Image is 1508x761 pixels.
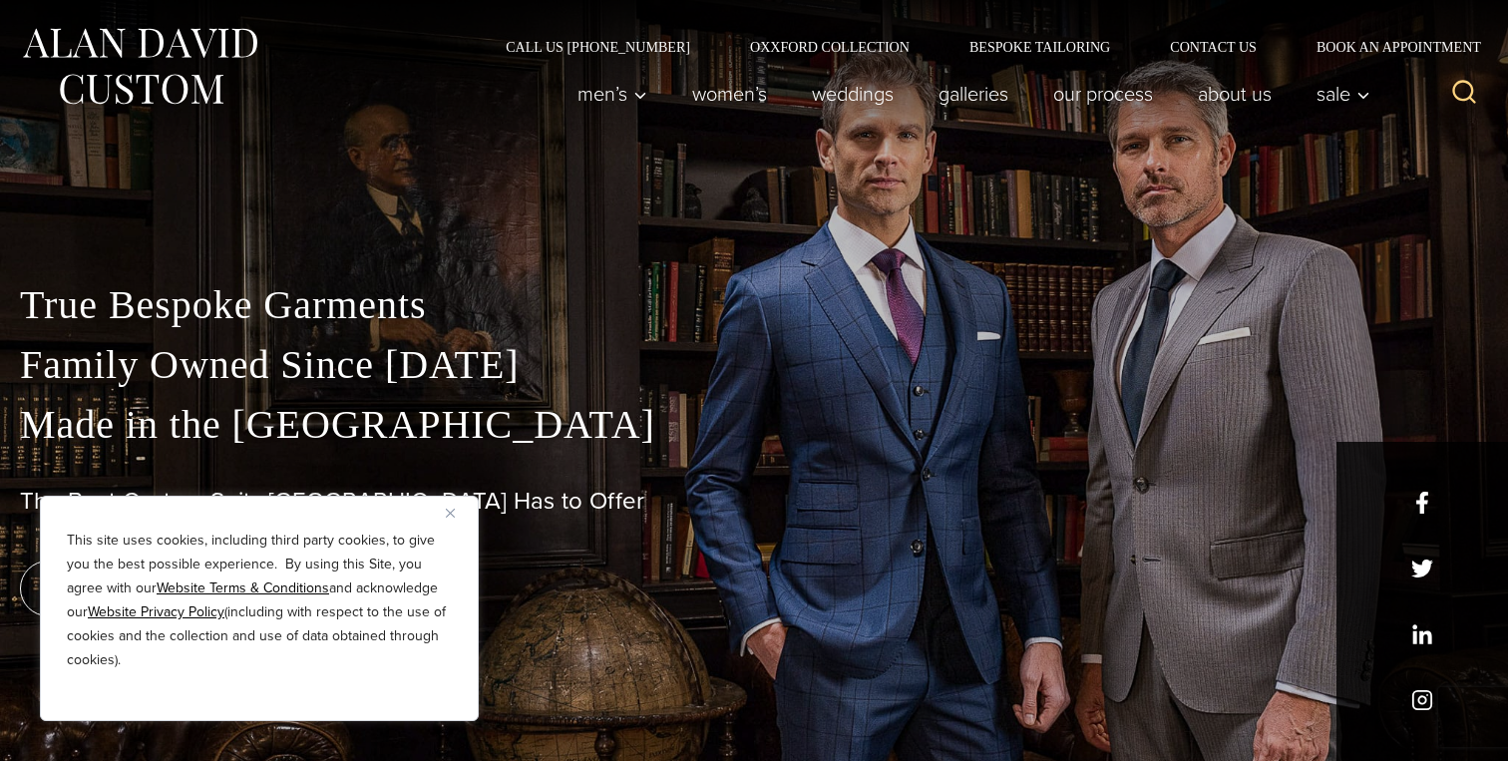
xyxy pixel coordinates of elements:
nav: Secondary Navigation [476,40,1488,54]
a: book an appointment [20,561,299,616]
a: Our Process [1031,74,1176,114]
button: Close [446,501,470,525]
span: Men’s [577,84,647,104]
nav: Primary Navigation [556,74,1381,114]
a: weddings [790,74,917,114]
span: Sale [1317,84,1370,104]
p: True Bespoke Garments Family Owned Since [DATE] Made in the [GEOGRAPHIC_DATA] [20,275,1488,455]
a: Call Us [PHONE_NUMBER] [476,40,720,54]
a: Website Terms & Conditions [157,577,329,598]
img: Close [446,509,455,518]
h1: The Best Custom Suits [GEOGRAPHIC_DATA] Has to Offer [20,487,1488,516]
a: Galleries [917,74,1031,114]
p: This site uses cookies, including third party cookies, to give you the best possible experience. ... [67,529,452,672]
a: About Us [1176,74,1295,114]
a: Women’s [670,74,790,114]
a: Book an Appointment [1287,40,1488,54]
a: Bespoke Tailoring [940,40,1140,54]
img: Alan David Custom [20,22,259,111]
button: View Search Form [1440,70,1488,118]
a: Contact Us [1140,40,1287,54]
a: Oxxford Collection [720,40,940,54]
a: Website Privacy Policy [88,601,224,622]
